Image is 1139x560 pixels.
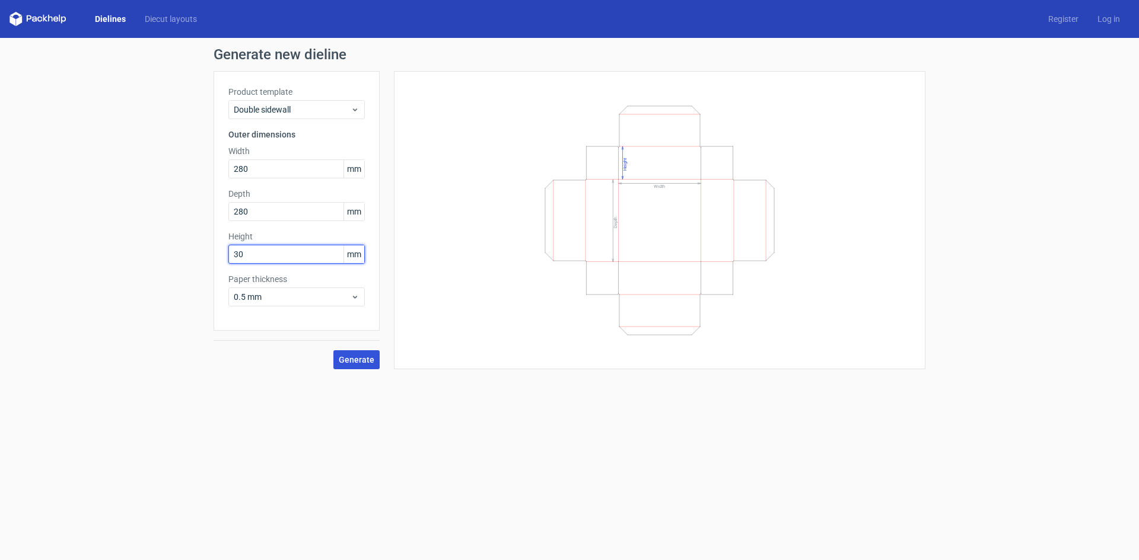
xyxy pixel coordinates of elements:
[228,86,365,98] label: Product template
[234,291,351,303] span: 0.5 mm
[228,273,365,285] label: Paper thickness
[613,216,618,228] text: Depth
[228,188,365,200] label: Depth
[1088,13,1130,25] a: Log in
[228,145,365,157] label: Width
[343,245,364,263] span: mm
[228,129,365,140] h3: Outer dimensions
[85,13,135,25] a: Dielines
[1039,13,1088,25] a: Register
[234,104,351,116] span: Double sidewall
[343,160,364,178] span: mm
[654,184,665,189] text: Width
[135,13,206,25] a: Diecut layouts
[622,158,628,171] text: Height
[339,356,374,364] span: Generate
[333,350,380,369] button: Generate
[228,231,365,242] label: Height
[214,47,925,62] h1: Generate new dieline
[343,203,364,220] span: mm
